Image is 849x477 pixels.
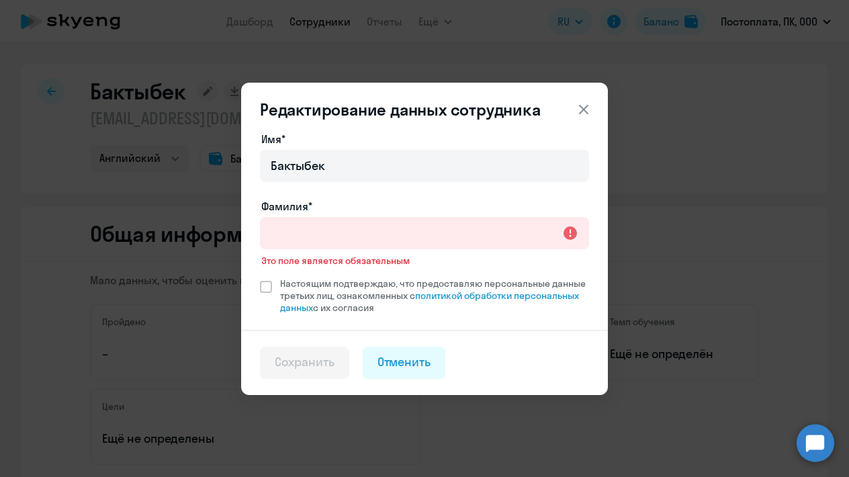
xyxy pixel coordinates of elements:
[363,347,446,379] button: Отменить
[261,255,588,267] span: Это поле является обязательным
[241,99,608,120] header: Редактирование данных сотрудника
[377,353,431,371] div: Отменить
[280,290,579,314] a: политикой обработки персональных данных
[261,198,312,214] label: Фамилия*
[275,353,334,371] div: Сохранить
[280,277,589,314] span: Настоящим подтверждаю, что предоставляю персональные данные третьих лиц, ознакомленных с с их сог...
[260,347,349,379] button: Сохранить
